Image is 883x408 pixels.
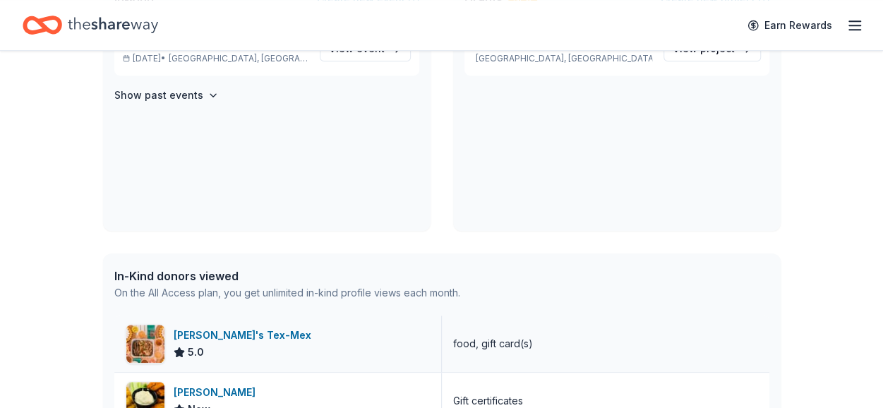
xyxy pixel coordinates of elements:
[123,53,308,64] p: [DATE] •
[739,13,841,38] a: Earn Rewards
[356,42,385,54] span: event
[114,87,203,104] h4: Show past events
[174,384,261,401] div: [PERSON_NAME]
[114,268,460,284] div: In-Kind donors viewed
[174,327,317,344] div: [PERSON_NAME]'s Tex-Mex
[23,8,158,42] a: Home
[114,87,219,104] button: Show past events
[126,325,164,363] img: Image for Chuy's Tex-Mex
[473,53,652,64] p: [GEOGRAPHIC_DATA], [GEOGRAPHIC_DATA]
[188,344,204,361] span: 5.0
[453,335,533,352] div: food, gift card(s)
[700,42,735,54] span: project
[169,53,308,64] span: [GEOGRAPHIC_DATA], [GEOGRAPHIC_DATA]
[114,284,460,301] div: On the All Access plan, you get unlimited in-kind profile views each month.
